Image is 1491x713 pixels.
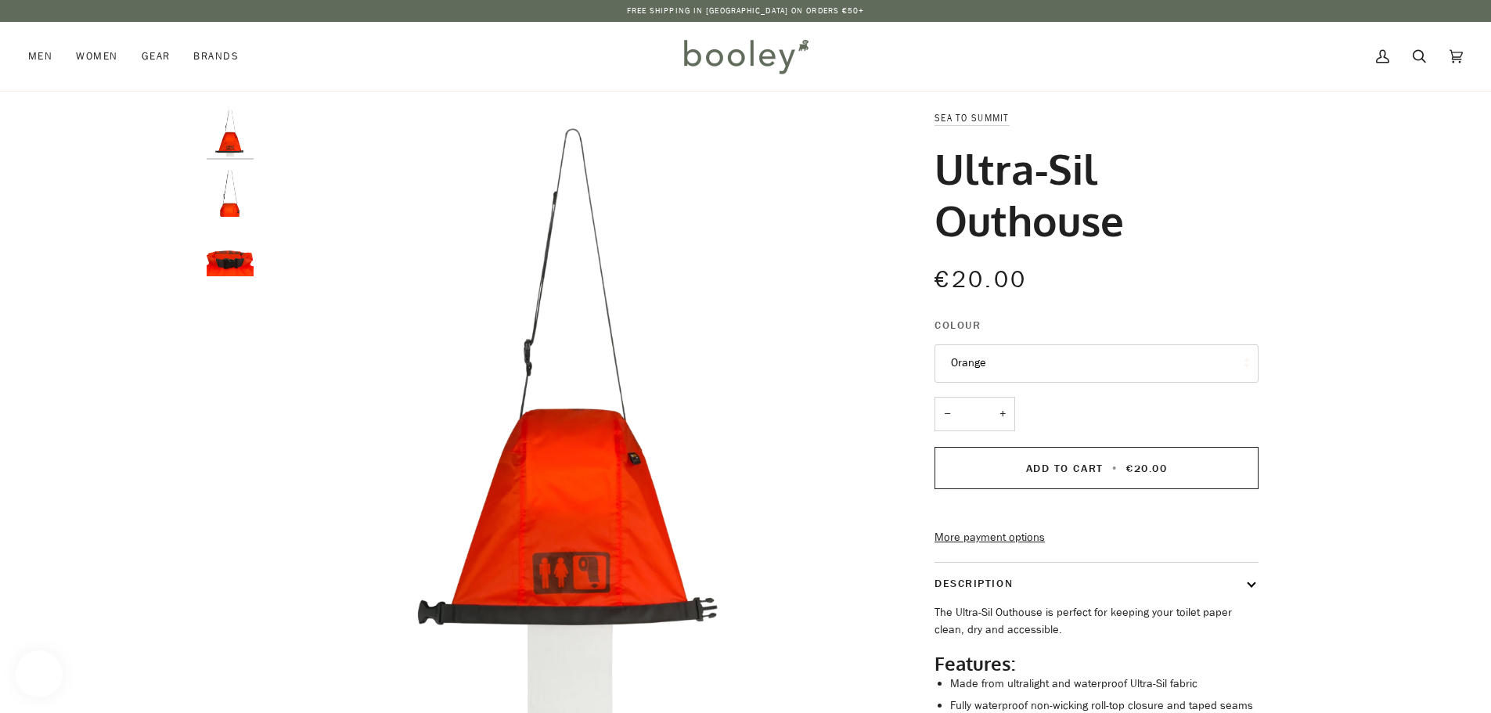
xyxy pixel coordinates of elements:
[935,111,1009,124] a: Sea to Summit
[627,5,865,17] p: Free Shipping in [GEOGRAPHIC_DATA] on Orders €50+
[64,22,129,91] a: Women
[935,529,1259,546] a: More payment options
[935,264,1027,296] span: €20.00
[76,49,117,64] span: Women
[935,397,1015,432] input: Quantity
[1026,461,1104,476] span: Add to Cart
[950,675,1259,693] li: Made from ultralight and waterproof Ultra-Sil fabric
[935,142,1247,246] h1: Ultra-Sil Outhouse
[28,22,64,91] a: Men
[182,22,250,91] a: Brands
[990,397,1015,432] button: +
[142,49,171,64] span: Gear
[130,22,182,91] a: Gear
[935,397,960,432] button: −
[935,652,1259,675] h2: Features:
[935,563,1259,604] button: Description
[1107,461,1122,476] span: •
[935,604,1259,638] p: The Ultra-Sil Outhouse is perfect for keeping your toilet paper clean, dry and accessible.
[207,170,254,217] img: Sea to Summit Ultra-Sil Outhouse - Booley Galway
[16,650,63,697] iframe: Button to open loyalty program pop-up
[935,317,981,333] span: Colour
[1126,461,1167,476] span: €20.00
[935,447,1259,489] button: Add to Cart • €20.00
[28,49,52,64] span: Men
[677,34,814,79] img: Booley
[193,49,239,64] span: Brands
[207,110,254,157] img: Sea to Summit Ultra-Sil Outhouse Orange - Booley Galway
[207,229,254,276] img: Sea to Summit Ultra-Sil Outhouse - Booley Galway
[935,344,1259,383] button: Orange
